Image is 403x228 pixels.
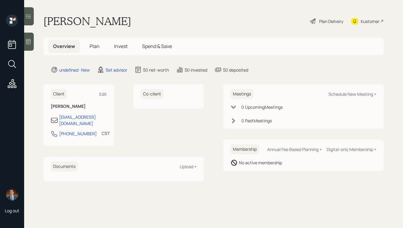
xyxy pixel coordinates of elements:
[180,164,197,169] div: Upload +
[51,89,67,99] h6: Client
[59,130,97,137] div: [PHONE_NUMBER]
[141,89,163,99] h6: Co-client
[230,144,259,154] h6: Membership
[223,67,248,73] div: $0 deposited
[5,208,19,214] div: Log out
[361,18,379,24] div: Kustomer
[241,117,272,124] div: 0 Past Meeting s
[90,43,100,50] span: Plan
[230,89,253,99] h6: Meetings
[43,14,131,28] h1: [PERSON_NAME]
[241,104,283,110] div: 0 Upcoming Meeting s
[6,188,18,201] img: hunter_neumayer.jpg
[51,162,78,172] h6: Documents
[106,67,127,73] div: Set advisor
[142,43,172,50] span: Spend & Save
[328,91,376,97] div: Schedule New Meeting +
[99,91,107,97] div: Edit
[51,104,107,109] h6: [PERSON_NAME]
[59,67,90,73] div: undefined · New
[239,159,282,166] div: No active membership
[185,67,207,73] div: $0 invested
[102,130,110,136] div: CST
[59,114,107,127] div: [EMAIL_ADDRESS][DOMAIN_NAME]
[319,18,343,24] div: Plan Delivery
[53,43,75,50] span: Overview
[267,146,322,152] div: Annual Fee Based Planning +
[327,146,376,152] div: Digital-only Membership +
[143,67,169,73] div: $0 net-worth
[114,43,128,50] span: Invest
